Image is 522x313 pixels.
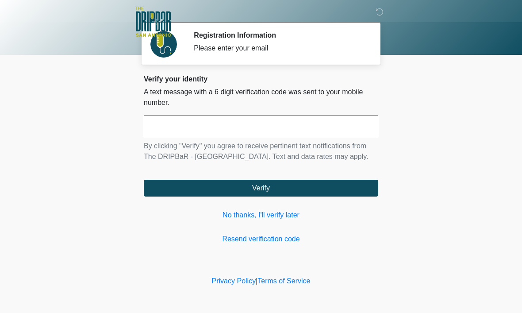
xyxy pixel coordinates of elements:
h2: Verify your identity [144,75,378,83]
div: Please enter your email [194,43,365,54]
a: Resend verification code [144,234,378,244]
button: Verify [144,180,378,197]
img: Agent Avatar [150,31,177,58]
a: No thanks, I'll verify later [144,210,378,220]
img: The DRIPBaR - San Antonio Fossil Creek Logo [135,7,171,38]
a: Terms of Service [257,277,310,285]
p: By clicking "Verify" you agree to receive pertinent text notifications from The DRIPBaR - [GEOGRA... [144,141,378,162]
a: Privacy Policy [212,277,256,285]
a: | [256,277,257,285]
p: A text message with a 6 digit verification code was sent to your mobile number. [144,87,378,108]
